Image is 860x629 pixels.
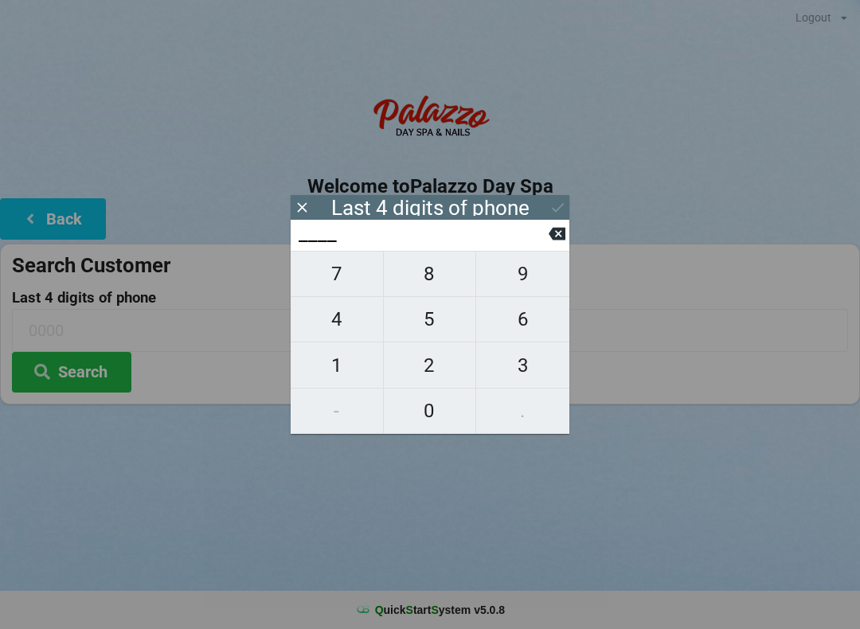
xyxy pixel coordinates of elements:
button: 9 [476,251,569,297]
button: 7 [291,251,384,297]
button: 5 [384,297,477,342]
button: 2 [384,342,477,388]
button: 4 [291,297,384,342]
button: 8 [384,251,477,297]
span: 2 [384,349,476,382]
span: 7 [291,257,383,291]
div: Last 4 digits of phone [331,200,530,216]
span: 6 [476,303,569,336]
span: 4 [291,303,383,336]
button: 6 [476,297,569,342]
span: 1 [291,349,383,382]
button: 0 [384,389,477,434]
span: 5 [384,303,476,336]
span: 0 [384,394,476,428]
span: 3 [476,349,569,382]
button: 3 [476,342,569,388]
span: 9 [476,257,569,291]
button: 1 [291,342,384,388]
span: 8 [384,257,476,291]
